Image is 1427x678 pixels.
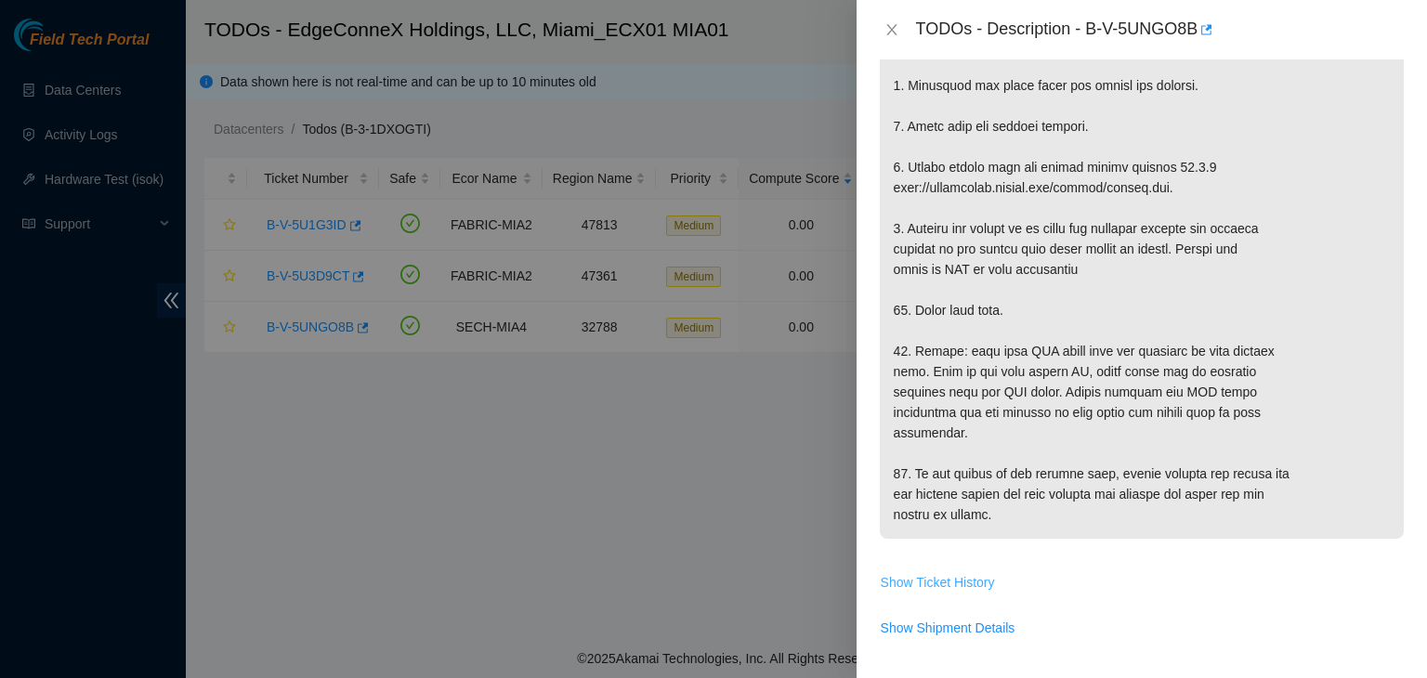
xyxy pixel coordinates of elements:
[879,21,905,39] button: Close
[881,572,995,593] span: Show Ticket History
[880,613,1016,643] button: Show Shipment Details
[916,15,1405,45] div: TODOs - Description - B-V-5UNGO8B
[881,618,1015,638] span: Show Shipment Details
[884,22,899,37] span: close
[880,567,996,597] button: Show Ticket History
